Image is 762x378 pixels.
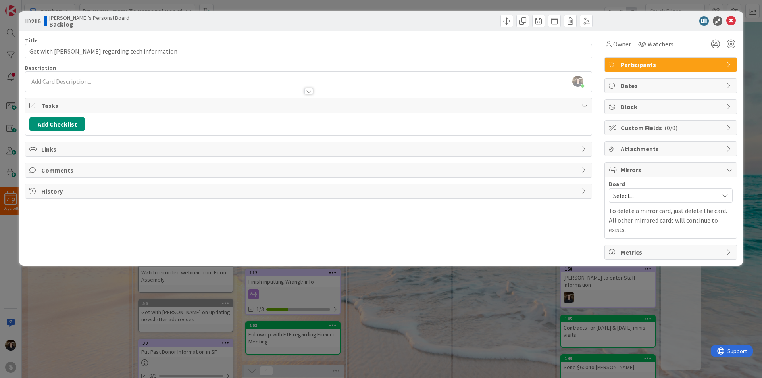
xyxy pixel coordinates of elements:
b: Backlog [49,21,129,27]
b: 216 [31,17,40,25]
span: Owner [613,39,631,49]
span: ID [25,16,40,26]
span: ( 0/0 ) [664,124,677,132]
span: Participants [621,60,722,69]
span: Select... [613,190,715,201]
span: Attachments [621,144,722,154]
img: 0gh3WeHskahoaj8UhpPxJkcUy4bGxrYS.jpg [572,76,583,87]
span: Board [609,181,625,187]
span: Tasks [41,101,577,110]
span: History [41,186,577,196]
span: Description [25,64,56,71]
input: type card name here... [25,44,592,58]
span: Links [41,144,577,154]
span: Support [17,1,36,11]
span: Custom Fields [621,123,722,132]
span: Mirrors [621,165,722,175]
label: Title [25,37,38,44]
span: Block [621,102,722,111]
span: Metrics [621,248,722,257]
span: Watchers [648,39,673,49]
span: Dates [621,81,722,90]
span: Comments [41,165,577,175]
span: [PERSON_NAME]'s Personal Board [49,15,129,21]
p: To delete a mirror card, just delete the card. All other mirrored cards will continue to exists. [609,206,733,234]
button: Add Checklist [29,117,85,131]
